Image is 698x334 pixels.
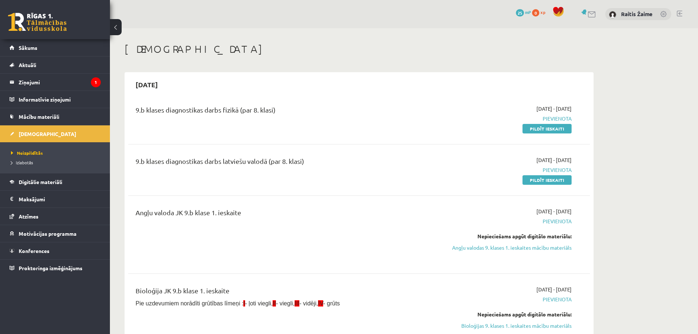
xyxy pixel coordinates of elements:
span: Konferences [19,247,49,254]
span: Motivācijas programma [19,230,77,237]
span: [DATE] - [DATE] [536,105,572,113]
span: Mācību materiāli [19,113,59,120]
legend: Maksājumi [19,191,101,208]
a: Informatīvie ziņojumi [10,91,101,108]
h1: [DEMOGRAPHIC_DATA] [125,43,594,55]
div: Nepieciešams apgūt digitālo materiālu: [433,311,572,318]
span: Digitālie materiāli [19,179,62,185]
span: Sākums [19,44,37,51]
span: III [295,300,299,307]
a: Motivācijas programma [10,225,101,242]
a: Raitis Žaime [621,10,653,18]
a: Aktuāli [10,56,101,73]
h2: [DATE] [128,76,165,93]
a: Neizpildītās [11,150,103,156]
a: Proktoringa izmēģinājums [10,260,101,276]
span: 0 [532,9,539,16]
div: 9.b klases diagnostikas darbs latviešu valodā (par 8. klasi) [136,156,422,170]
span: 25 [516,9,524,16]
div: Angļu valoda JK 9.b klase 1. ieskaite [136,208,422,221]
span: Izlabotās [11,159,33,165]
legend: Ziņojumi [19,74,101,91]
span: II [273,300,276,307]
span: Aktuāli [19,62,36,68]
span: [DATE] - [DATE] [536,156,572,164]
a: Pildīt ieskaiti [522,175,572,185]
a: Sākums [10,39,101,56]
a: Rīgas 1. Tālmācības vidusskola [8,13,67,31]
div: Nepieciešams apgūt digitālo materiālu: [433,232,572,240]
span: [DATE] - [DATE] [536,208,572,215]
i: 1 [91,77,101,87]
span: I [243,300,245,307]
div: 9.b klases diagnostikas darbs fizikā (par 8. klasi) [136,105,422,118]
span: Pievienota [433,115,572,122]
span: Pievienota [433,166,572,174]
legend: Informatīvie ziņojumi [19,91,101,108]
span: IV [318,300,323,307]
a: 0 xp [532,9,549,15]
span: Pie uzdevumiem norādīti grūtības līmeņi : - ļoti viegli, - viegli, - vidēji, - grūts [136,300,340,307]
span: Pievienota [433,217,572,225]
span: mP [525,9,531,15]
a: 25 mP [516,9,531,15]
span: [DEMOGRAPHIC_DATA] [19,131,76,137]
a: Bioloģijas 9. klases 1. ieskaites mācību materiāls [433,322,572,330]
span: Proktoringa izmēģinājums [19,265,82,271]
a: Ziņojumi1 [10,74,101,91]
img: Raitis Žaime [609,11,616,18]
span: Atzīmes [19,213,38,220]
a: Pildīt ieskaiti [522,124,572,133]
a: Maksājumi [10,191,101,208]
span: [DATE] - [DATE] [536,286,572,293]
a: Digitālie materiāli [10,173,101,190]
a: Izlabotās [11,159,103,166]
span: Pievienota [433,296,572,303]
a: Konferences [10,242,101,259]
div: Bioloģija JK 9.b klase 1. ieskaite [136,286,422,299]
a: Atzīmes [10,208,101,225]
a: Mācību materiāli [10,108,101,125]
a: Angļu valodas 9. klases 1. ieskaites mācību materiāls [433,244,572,252]
span: Neizpildītās [11,150,43,156]
span: xp [540,9,545,15]
a: [DEMOGRAPHIC_DATA] [10,125,101,142]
